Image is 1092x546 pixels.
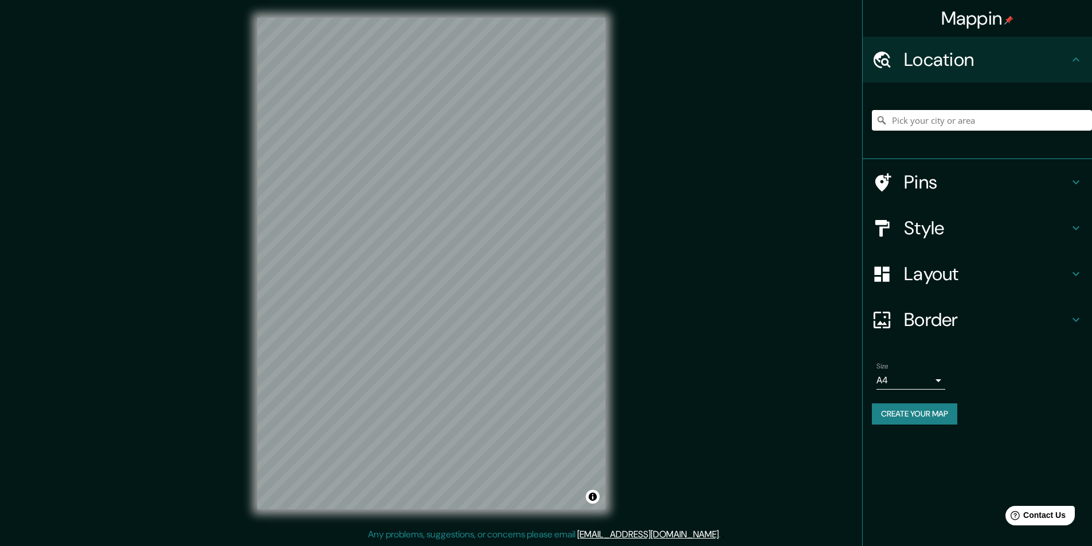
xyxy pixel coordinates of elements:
[577,528,719,540] a: [EMAIL_ADDRESS][DOMAIN_NAME]
[990,501,1079,533] iframe: Help widget launcher
[876,362,889,371] label: Size
[863,37,1092,83] div: Location
[904,308,1069,331] h4: Border
[876,371,945,390] div: A4
[872,403,957,425] button: Create your map
[863,297,1092,343] div: Border
[941,7,1014,30] h4: Mappin
[863,251,1092,297] div: Layout
[722,528,725,541] div: .
[904,262,1069,285] h4: Layout
[904,48,1069,71] h4: Location
[863,159,1092,205] div: Pins
[721,528,722,541] div: .
[904,217,1069,239] h4: Style
[586,490,600,504] button: Toggle attribution
[1004,15,1013,25] img: pin-icon.png
[257,18,605,509] canvas: Map
[863,205,1092,251] div: Style
[368,528,721,541] p: Any problems, suggestions, or concerns please email .
[872,110,1092,131] input: Pick your city or area
[904,171,1069,194] h4: Pins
